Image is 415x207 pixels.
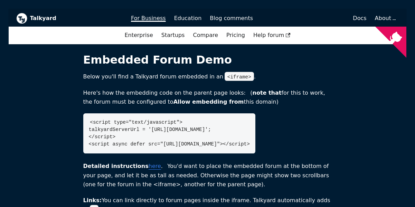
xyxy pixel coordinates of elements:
[174,15,202,21] span: Education
[253,90,282,96] b: note that
[83,163,149,169] b: Detailed instructions
[375,15,395,21] a: About
[131,15,166,21] span: For Business
[83,53,332,67] h1: Embedded Forum Demo
[173,98,244,105] b: Allow embedding from
[83,88,332,107] p: Here's how the embedding code on the parent page looks: ( for this to work, the forum must be con...
[149,163,161,169] a: here
[127,12,170,24] a: For Business
[249,29,295,41] a: Help forum
[353,15,366,21] span: Docs
[16,13,27,24] img: Talkyard logo
[170,12,206,24] a: Education
[193,32,218,38] a: Compare
[83,162,332,189] p: . You'd want to place the embedded forum at the bottom of your page, and let it be as tall as nee...
[206,12,257,24] a: Blog comments
[157,29,189,41] a: Startups
[83,197,102,204] b: Links:
[210,15,253,21] span: Blog comments
[83,72,332,82] p: Below you'll find a Talkyard forum embedded in an .
[120,29,157,41] a: Enterprise
[30,14,122,23] b: Talkyard
[253,32,291,38] span: Help forum
[257,12,371,24] a: Docs
[89,120,250,147] code: <script type="text/javascript"> talkyardServerUrl = '[URL][DOMAIN_NAME]'; </script> <script async...
[222,29,249,41] a: Pricing
[16,13,122,24] a: Talkyard logoTalkyard
[225,72,254,81] code: <iframe>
